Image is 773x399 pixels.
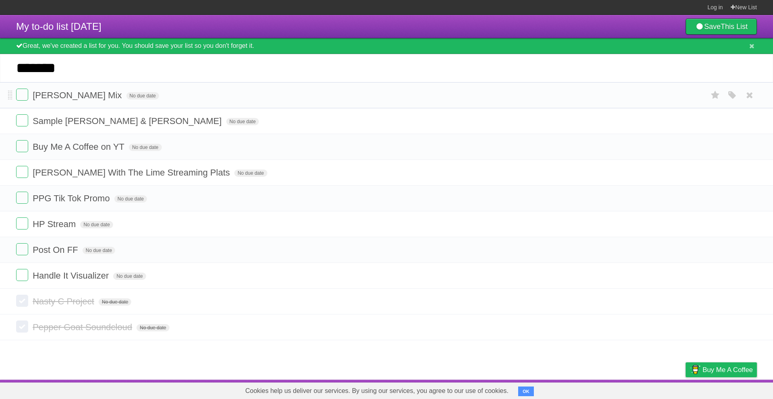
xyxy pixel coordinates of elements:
span: [PERSON_NAME] With The Lime Streaming Plats [33,167,232,178]
span: HP Stream [33,219,78,229]
label: Done [16,269,28,281]
label: Done [16,166,28,178]
span: Buy Me A Coffee on YT [33,142,126,152]
span: Handle It Visualizer [33,271,111,281]
label: Done [16,320,28,333]
a: Buy me a coffee [686,362,757,377]
label: Done [16,243,28,255]
img: Buy me a coffee [690,363,701,376]
label: Done [16,114,28,126]
a: About [579,382,595,397]
label: Done [16,295,28,307]
a: Developers [605,382,638,397]
label: Done [16,217,28,229]
span: No due date [136,324,169,331]
label: Star task [708,89,723,102]
label: Done [16,192,28,204]
span: Sample [PERSON_NAME] & [PERSON_NAME] [33,116,223,126]
b: This List [721,23,748,31]
span: No due date [129,144,161,151]
label: Done [16,89,28,101]
a: SaveThis List [686,19,757,35]
a: Suggest a feature [706,382,757,397]
span: [PERSON_NAME] Mix [33,90,124,100]
span: Pepper Goat Soundcloud [33,322,134,332]
a: Privacy [675,382,696,397]
span: No due date [126,92,159,99]
span: No due date [99,298,131,306]
button: OK [518,387,534,396]
span: No due date [234,170,267,177]
span: No due date [226,118,259,125]
span: Post On FF [33,245,80,255]
span: Nasty C Project [33,296,96,306]
label: Done [16,140,28,152]
span: No due date [83,247,115,254]
span: No due date [113,273,146,280]
span: Buy me a coffee [703,363,753,377]
span: My to-do list [DATE] [16,21,101,32]
a: Terms [648,382,666,397]
span: Cookies help us deliver our services. By using our services, you agree to our use of cookies. [237,383,517,399]
span: PPG Tik Tok Promo [33,193,112,203]
span: No due date [80,221,113,228]
span: No due date [114,195,147,203]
